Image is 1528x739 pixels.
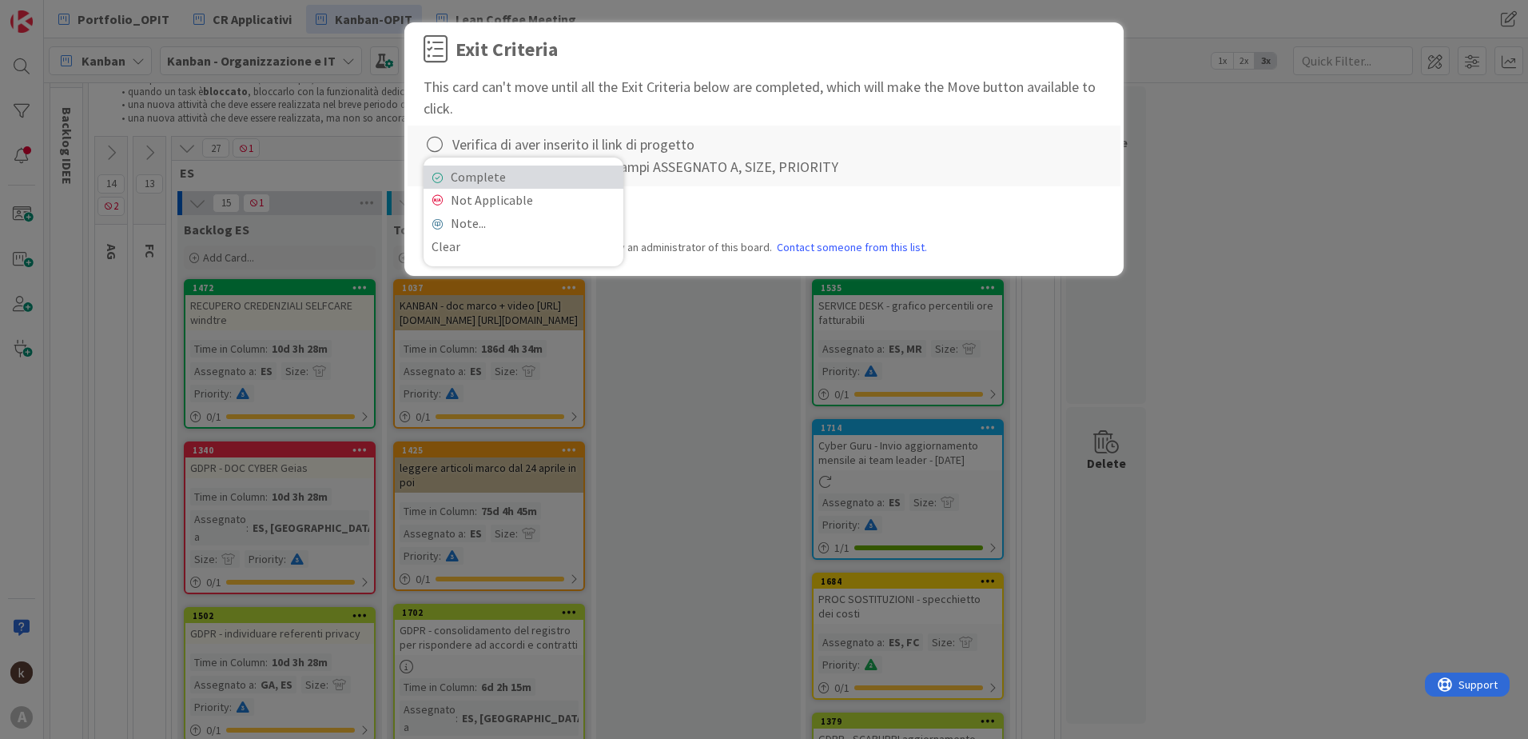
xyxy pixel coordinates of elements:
[424,239,1104,256] div: Note: Exit Criteria is a board setting set by an administrator of this board.
[456,35,558,64] div: Exit Criteria
[424,76,1104,119] div: This card can't move until all the Exit Criteria below are completed, which will make the Move bu...
[424,166,623,189] a: Complete
[34,2,73,22] span: Support
[452,134,694,155] div: Verifica di aver inserito il link di progetto
[424,189,623,212] a: Not Applicable
[777,239,927,256] a: Contact someone from this list.
[424,212,623,235] a: Note...
[424,235,623,258] a: Clear
[452,156,838,178] div: Verifica di aver compilato i campi ASSEGNATO A, SIZE, PRIORITY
